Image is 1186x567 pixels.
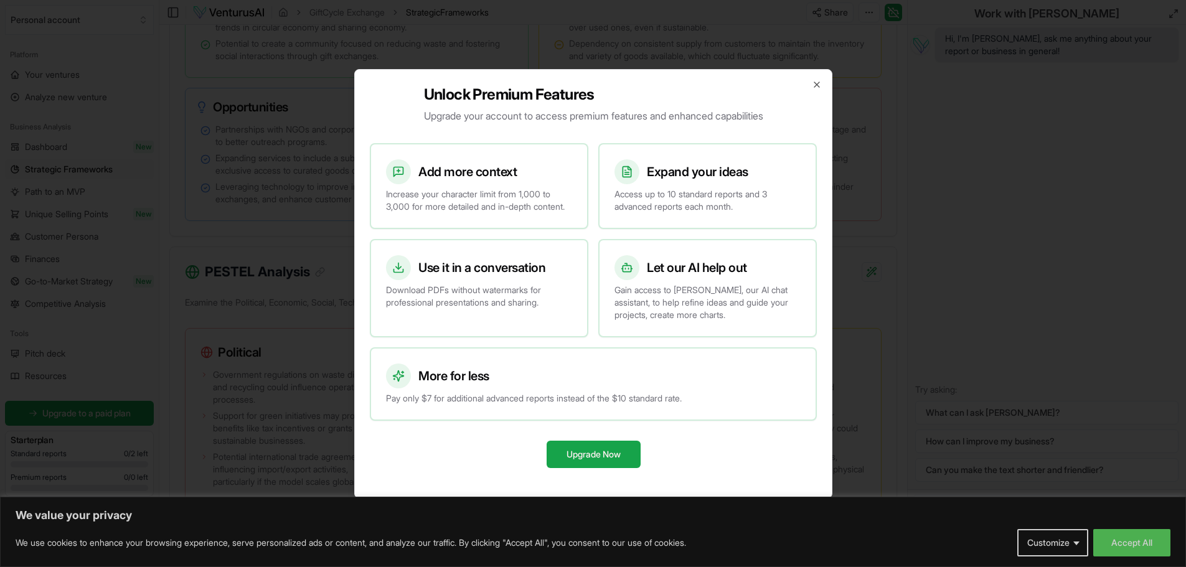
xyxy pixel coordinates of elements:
[423,85,763,105] h2: Unlock Premium Features
[418,163,517,180] h3: Add more context
[386,188,572,213] p: Increase your character limit from 1,000 to 3,000 for more detailed and in-depth content.
[546,441,640,468] button: Upgrade Now
[647,259,747,276] h3: Let our AI help out
[386,284,572,309] p: Download PDFs without watermarks for professional presentations and sharing.
[423,108,763,123] p: Upgrade your account to access premium features and enhanced capabilities
[614,284,801,321] p: Gain access to [PERSON_NAME], our AI chat assistant, to help refine ideas and guide your projects...
[418,367,489,385] h3: More for less
[418,259,545,276] h3: Use it in a conversation
[614,188,801,213] p: Access up to 10 standard reports and 3 advanced reports each month.
[647,163,748,180] h3: Expand your ideas
[386,392,801,405] p: Pay only $7 for additional advanced reports instead of the $10 standard rate.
